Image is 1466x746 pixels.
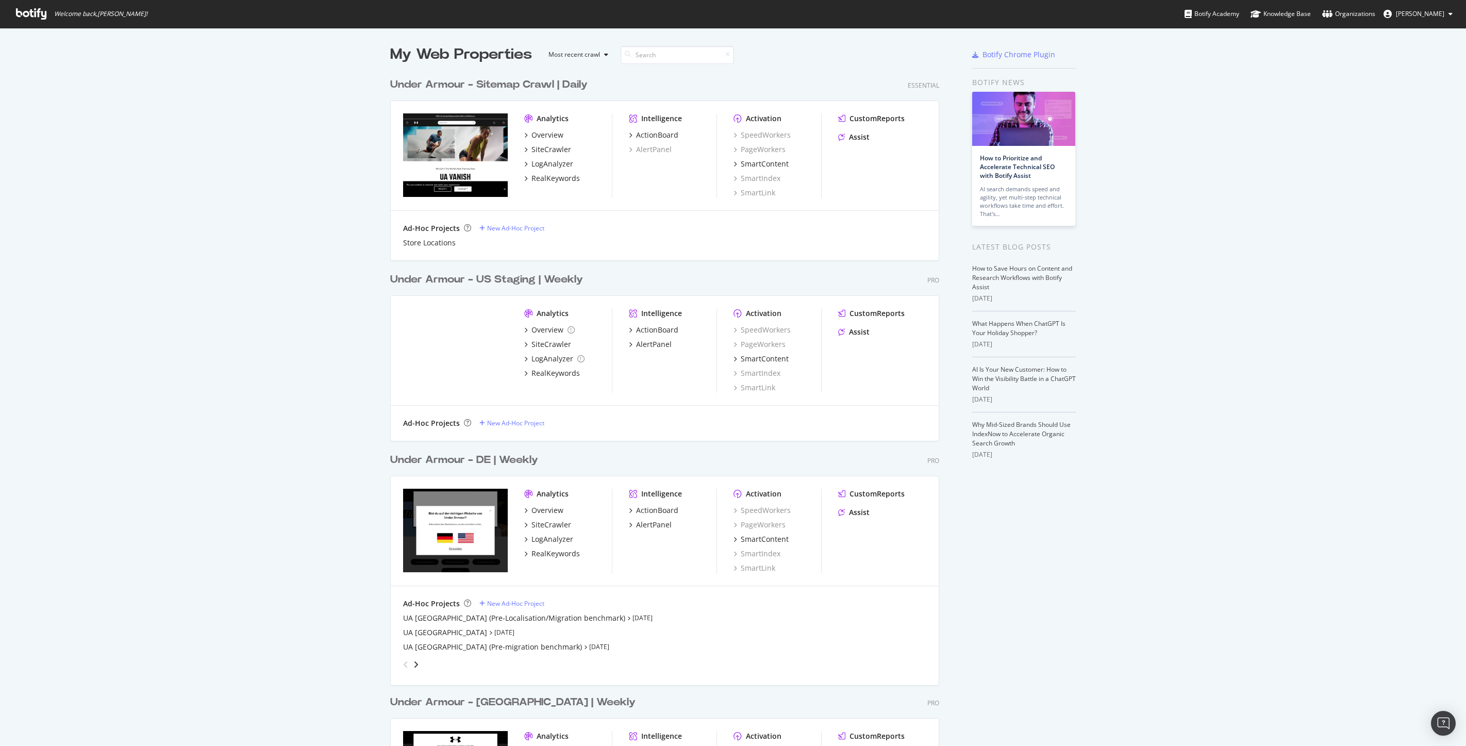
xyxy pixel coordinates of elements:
[980,185,1068,218] div: AI search demands speed and agility, yet multi-step technical workflows take time and effort. Tha...
[524,505,563,516] a: Overview
[972,77,1076,88] div: Botify news
[531,325,563,335] div: Overview
[390,77,588,92] div: Under Armour - Sitemap Crawl | Daily
[621,46,734,64] input: Search
[734,368,780,378] a: SmartIndex
[629,339,672,350] a: AlertPanel
[390,77,592,92] a: Under Armour - Sitemap Crawl | Daily
[540,46,612,63] button: Most recent crawl
[403,418,460,428] div: Ad-Hoc Projects
[531,144,571,155] div: SiteCrawler
[390,44,532,65] div: My Web Properties
[537,113,569,124] div: Analytics
[734,173,780,184] a: SmartIndex
[524,520,571,530] a: SiteCrawler
[849,731,905,741] div: CustomReports
[1396,9,1444,18] span: David Drey
[537,731,569,741] div: Analytics
[641,489,682,499] div: Intelligence
[1375,6,1461,22] button: [PERSON_NAME]
[746,113,781,124] div: Activation
[479,224,544,233] a: New Ad-Hoc Project
[403,238,456,248] a: Store Locations
[524,159,573,169] a: LogAnalyzer
[972,294,1076,303] div: [DATE]
[629,144,672,155] a: AlertPanel
[487,419,544,427] div: New Ad-Hoc Project
[531,368,580,378] div: RealKeywords
[982,49,1055,60] div: Botify Chrome Plugin
[524,354,585,364] a: LogAnalyzer
[487,599,544,608] div: New Ad-Hoc Project
[972,365,1076,392] a: AI Is Your New Customer: How to Win the Visibility Battle in a ChatGPT World
[54,10,147,18] span: Welcome back, [PERSON_NAME] !
[734,563,775,573] div: SmartLink
[734,383,775,393] a: SmartLink
[734,520,786,530] div: PageWorkers
[636,130,678,140] div: ActionBoard
[479,599,544,608] a: New Ad-Hoc Project
[629,325,678,335] a: ActionBoard
[972,92,1075,146] img: How to Prioritize and Accelerate Technical SEO with Botify Assist
[524,325,575,335] a: Overview
[494,628,514,637] a: [DATE]
[524,130,563,140] a: Overview
[972,420,1071,447] a: Why Mid-Sized Brands Should Use IndexNow to Accelerate Organic Search Growth
[908,81,939,90] div: Essential
[403,113,508,197] img: underarmoursitemapcrawl.com
[524,549,580,559] a: RealKeywords
[980,154,1055,180] a: How to Prioritize and Accelerate Technical SEO with Botify Assist
[403,223,460,234] div: Ad-Hoc Projects
[531,534,573,544] div: LogAnalyzer
[1251,9,1311,19] div: Knowledge Base
[1185,9,1239,19] div: Botify Academy
[524,339,571,350] a: SiteCrawler
[734,159,789,169] a: SmartContent
[734,188,775,198] a: SmartLink
[641,731,682,741] div: Intelligence
[972,340,1076,349] div: [DATE]
[927,699,939,707] div: Pro
[849,113,905,124] div: CustomReports
[524,173,580,184] a: RealKeywords
[632,614,653,622] a: [DATE]
[734,130,791,140] a: SpeedWorkers
[403,642,582,652] a: UA [GEOGRAPHIC_DATA] (Pre-migration benchmark)
[390,695,636,710] div: Under Armour - [GEOGRAPHIC_DATA] | Weekly
[636,339,672,350] div: AlertPanel
[838,489,905,499] a: CustomReports
[1322,9,1375,19] div: Organizations
[734,534,789,544] a: SmartContent
[741,354,789,364] div: SmartContent
[531,130,563,140] div: Overview
[741,534,789,544] div: SmartContent
[972,450,1076,459] div: [DATE]
[849,308,905,319] div: CustomReports
[531,159,573,169] div: LogAnalyzer
[972,49,1055,60] a: Botify Chrome Plugin
[487,224,544,233] div: New Ad-Hoc Project
[403,627,487,638] a: UA [GEOGRAPHIC_DATA]
[849,327,870,337] div: Assist
[390,695,640,710] a: Under Armour - [GEOGRAPHIC_DATA] | Weekly
[524,534,573,544] a: LogAnalyzer
[531,505,563,516] div: Overview
[734,549,780,559] div: SmartIndex
[734,505,791,516] a: SpeedWorkers
[838,132,870,142] a: Assist
[746,731,781,741] div: Activation
[531,173,580,184] div: RealKeywords
[849,489,905,499] div: CustomReports
[399,656,412,673] div: angle-left
[636,325,678,335] div: ActionBoard
[531,339,571,350] div: SiteCrawler
[734,339,786,350] a: PageWorkers
[746,489,781,499] div: Activation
